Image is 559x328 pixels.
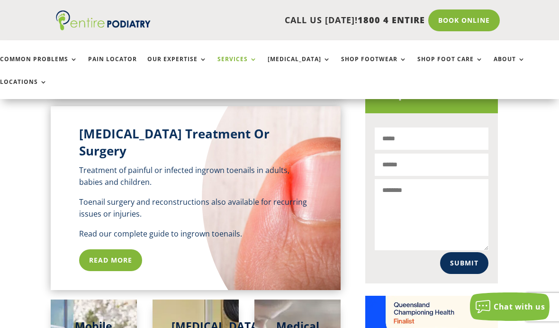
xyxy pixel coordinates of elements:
[217,56,257,76] a: Services
[79,125,312,164] h2: [MEDICAL_DATA] Treatment Or Surgery
[494,56,525,76] a: About
[417,56,483,76] a: Shop Foot Care
[494,301,545,312] span: Chat with us
[56,10,151,30] img: logo (1)
[155,14,425,27] p: CALL US [DATE]!
[79,249,142,271] a: Read More
[440,252,488,274] button: Submit
[428,9,500,31] a: Book Online
[358,14,425,26] span: 1800 4 ENTIRE
[79,196,312,228] p: Toenail surgery and reconstructions also available for recurring issues or injuries.
[79,228,312,240] p: Read our complete guide to ingrown toenails.
[268,56,331,76] a: [MEDICAL_DATA]
[88,56,137,76] a: Pain Locator
[147,56,207,76] a: Our Expertise
[56,23,151,32] a: Entire Podiatry
[470,292,550,321] button: Chat with us
[79,164,312,196] p: Treatment of painful or infected ingrown toenails in adults, babies and children.
[341,56,407,76] a: Shop Footwear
